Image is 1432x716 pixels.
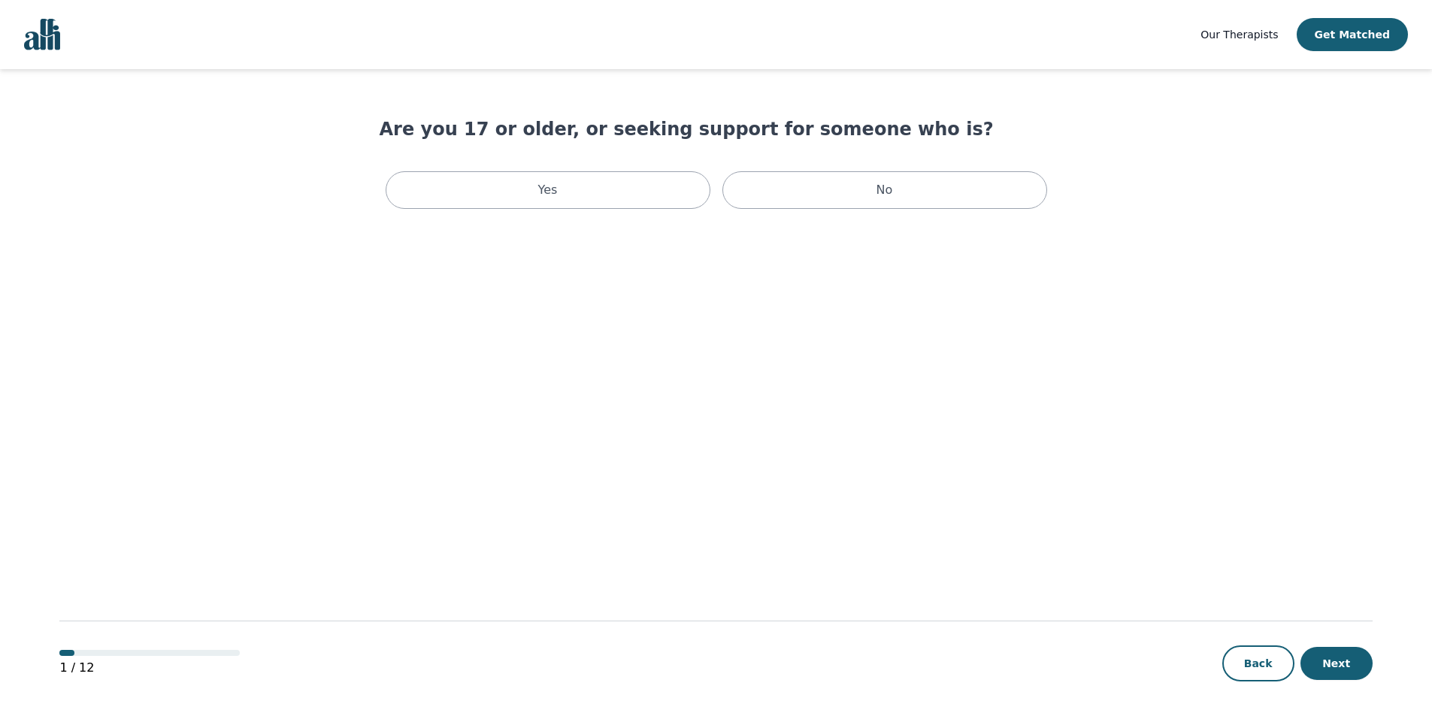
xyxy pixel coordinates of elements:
span: Our Therapists [1200,29,1278,41]
p: No [876,181,893,199]
p: Yes [538,181,558,199]
button: Get Matched [1297,18,1408,51]
p: 1 / 12 [59,659,240,677]
button: Back [1222,645,1294,681]
img: alli logo [24,19,60,50]
a: Our Therapists [1200,26,1278,44]
h1: Are you 17 or older, or seeking support for someone who is? [380,117,1053,141]
button: Next [1300,647,1373,680]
